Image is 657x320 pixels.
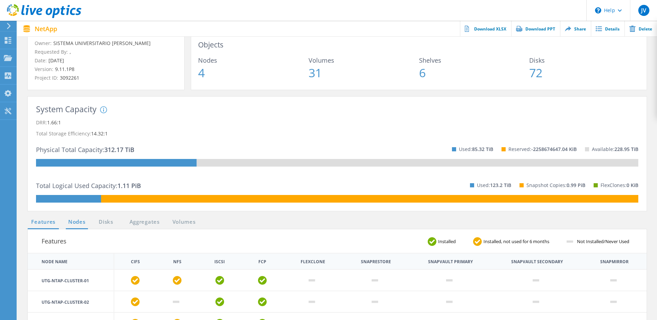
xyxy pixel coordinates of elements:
a: Volumes [169,218,199,226]
span: NetApp [35,26,57,32]
a: Live Optics Dashboard [7,15,81,19]
th: iSCSI [214,260,225,264]
span: Nodes [198,57,309,63]
a: Download PPT [511,21,560,36]
p: FlexClones: [601,180,638,191]
h3: Objects [198,39,640,50]
span: Installed [436,239,463,244]
span: 14.32:1 [91,130,108,137]
p: Version: [35,65,177,73]
th: FlexClone [301,260,325,264]
span: 0 KiB [627,182,638,188]
th: Snapmirror [600,260,629,264]
span: 72 [529,67,640,79]
p: Date: [35,57,177,64]
h3: System Capacity [36,105,97,114]
th: Snapvault Primary [428,260,473,264]
th: NFS [173,260,181,264]
span: JV [641,8,646,13]
a: Share [560,21,591,36]
a: Features [28,218,59,226]
span: Installed, not used for 6 months [482,239,556,244]
th: CIFS [131,260,140,264]
span: 9.11.1P8 [53,66,74,72]
th: Node Name [28,253,114,269]
svg: \n [595,7,601,14]
th: FCP [258,260,266,264]
span: [DATE] [47,57,64,64]
p: Used: [477,180,511,191]
span: 4 [198,67,309,79]
span: , [68,48,71,55]
span: 0.99 PiB [567,182,585,188]
p: Total Logical Used Capacity: [36,180,141,191]
span: 228.95 TiB [614,146,638,152]
a: Aggregates [125,218,164,226]
td: UTG-NTAP-CLUSTER-02 [28,291,114,312]
p: Reserved: [508,144,577,155]
p: DRR: [36,117,638,128]
h3: Features [42,236,66,246]
span: Not Installed/Never Used [575,239,636,244]
span: 85.32 TiB [472,146,493,152]
a: Nodes [66,218,88,226]
span: Shelves [419,57,530,63]
span: 6 [419,67,530,79]
span: -2258674647.04 KiB [531,146,577,152]
th: Snaprestore [361,260,391,264]
span: 1.66:1 [47,119,61,126]
span: 1.11 PiB [117,181,141,190]
a: Download XLSX [460,21,511,36]
p: Snapshot Copies: [526,180,585,191]
span: 31 [309,67,419,79]
a: Delete [624,21,657,36]
span: Volumes [309,57,419,63]
span: 123.2 TiB [490,182,511,188]
p: Project ID: [35,74,177,82]
p: Owner: [35,39,177,47]
th: Snapvault Secondary [511,260,563,264]
span: Disks [529,57,640,63]
p: Used: [459,144,493,155]
p: Physical Total Capacity: [36,144,134,155]
a: Disks [97,218,115,226]
span: SISTEMA UNIVERSITARIO [PERSON_NAME] [52,40,151,46]
a: Details [591,21,624,36]
td: UTG-NTAP-CLUSTER-01 [28,269,114,291]
p: Total Storage Efficiency: [36,128,638,139]
p: Requested By: [35,48,177,56]
span: 3092261 [58,74,79,81]
p: Available: [592,144,638,155]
